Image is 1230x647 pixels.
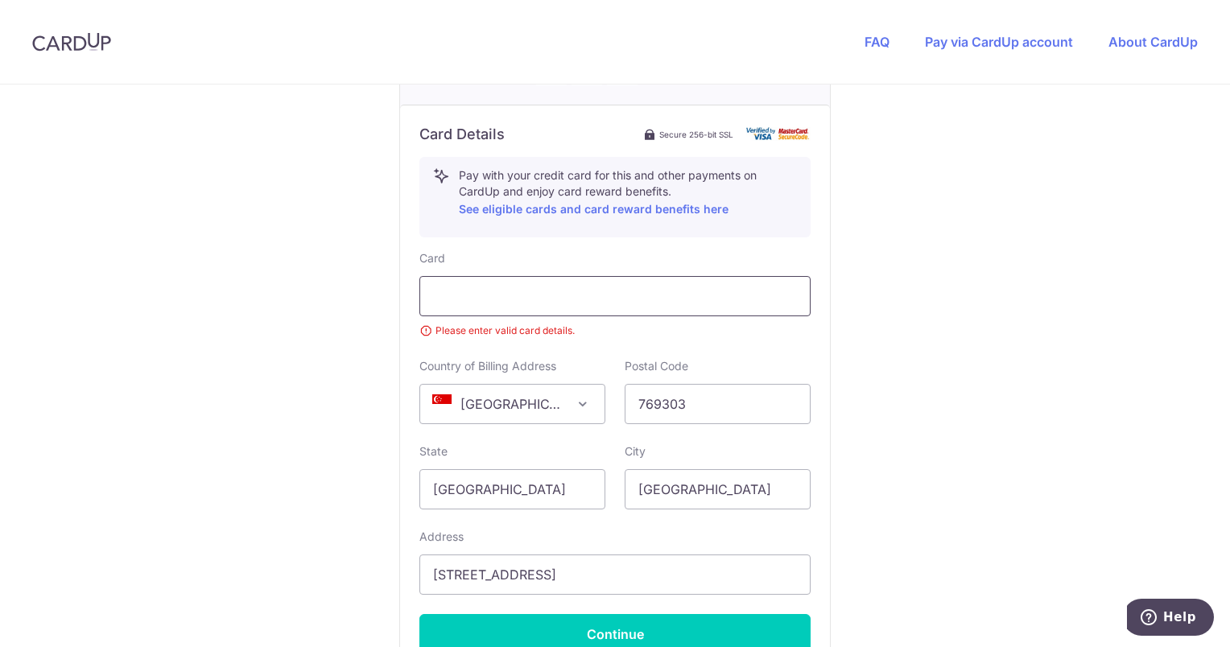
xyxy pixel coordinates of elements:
iframe: Opens a widget where you can find more information [1127,599,1214,639]
img: card secure [746,127,811,141]
a: Pay via CardUp account [925,34,1073,50]
a: FAQ [865,34,889,50]
h6: Card Details [419,125,505,144]
label: Country of Billing Address [419,358,556,374]
label: Address [419,529,464,545]
label: Card [419,250,445,266]
small: Please enter valid card details. [419,323,811,339]
input: Example 123456 [625,384,811,424]
iframe: Secure card payment input frame [433,286,797,306]
span: Singapore [419,384,605,424]
a: About CardUp [1108,34,1198,50]
label: City [625,443,646,459]
span: Secure 256-bit SSL [659,128,733,141]
a: See eligible cards and card reward benefits here [459,202,729,216]
span: Singapore [420,385,605,423]
img: CardUp [32,32,111,52]
p: Pay with your credit card for this and other payments on CardUp and enjoy card reward benefits. [459,167,797,219]
label: State [419,443,448,459]
label: Postal Code [625,358,688,374]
